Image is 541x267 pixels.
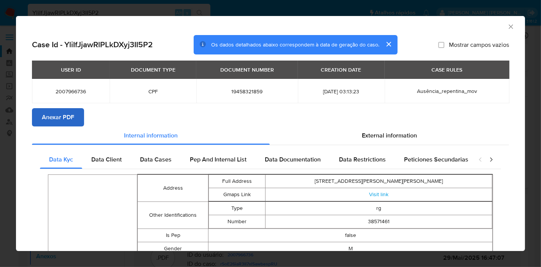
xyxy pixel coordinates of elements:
div: Detailed info [32,126,509,145]
span: Peticiones Secundarias [404,155,468,164]
td: Type [209,201,266,215]
td: M [208,242,493,255]
input: Mostrar campos vazios [438,42,444,48]
span: Data Documentation [265,155,321,164]
span: 19458321859 [205,88,288,95]
span: 2007966736 [41,88,100,95]
td: Other Identifications [137,201,208,229]
td: [STREET_ADDRESS][PERSON_NAME][PERSON_NAME] [266,174,492,188]
div: CREATION DATE [317,63,366,76]
span: Data Restrictions [339,155,386,164]
td: Number [209,215,266,228]
span: Data Client [91,155,122,164]
td: Full Address [209,174,266,188]
td: rg [266,201,492,215]
div: Detailed internal info [40,150,471,169]
button: Fechar a janela [507,23,514,30]
div: closure-recommendation-modal [16,16,525,251]
span: Data Kyc [49,155,73,164]
span: [DATE] 03:13:23 [307,88,376,95]
span: Pep And Internal List [190,155,247,164]
div: DOCUMENT TYPE [126,63,180,76]
a: Visit link [369,190,388,198]
td: Is Pep [137,229,208,242]
td: Gender [137,242,208,255]
td: Address [137,174,208,201]
span: Mostrar campos vazios [449,41,509,48]
h2: Case Id - YliIfJjawRlPLkDXyj3II5P2 [32,40,153,50]
span: Os dados detalhados abaixo correspondem à data de geração do caso. [211,41,379,48]
td: false [208,229,493,242]
span: Internal information [124,131,178,140]
td: Gmaps Link [209,188,266,201]
div: DOCUMENT NUMBER [216,63,278,76]
span: Data Cases [140,155,172,164]
span: External information [362,131,417,140]
td: 38571461 [266,215,492,228]
span: Ausência_repentina_mov [417,87,477,95]
button: cerrar [379,35,398,53]
div: USER ID [56,63,86,76]
button: Anexar PDF [32,108,84,126]
span: CPF [119,88,187,95]
div: CASE RULES [427,63,467,76]
span: Anexar PDF [42,109,74,126]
